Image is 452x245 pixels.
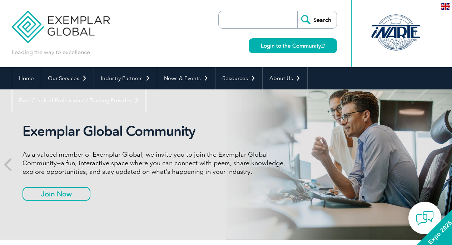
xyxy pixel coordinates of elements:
[12,67,41,89] a: Home
[215,67,262,89] a: Resources
[249,38,337,53] a: Login to the Community
[12,48,90,56] p: Leading the way to excellence
[23,187,90,201] a: Join Now
[23,123,290,139] h2: Exemplar Global Community
[94,67,157,89] a: Industry Partners
[157,67,215,89] a: News & Events
[297,11,337,28] input: Search
[321,44,325,48] img: open_square.png
[263,67,307,89] a: About Us
[416,209,434,227] img: contact-chat.png
[441,3,450,10] img: en
[23,150,290,176] p: As a valued member of Exemplar Global, we invite you to join the Exemplar Global Community—a fun,...
[41,67,94,89] a: Our Services
[12,89,146,112] a: Find Certified Professional / Training Provider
